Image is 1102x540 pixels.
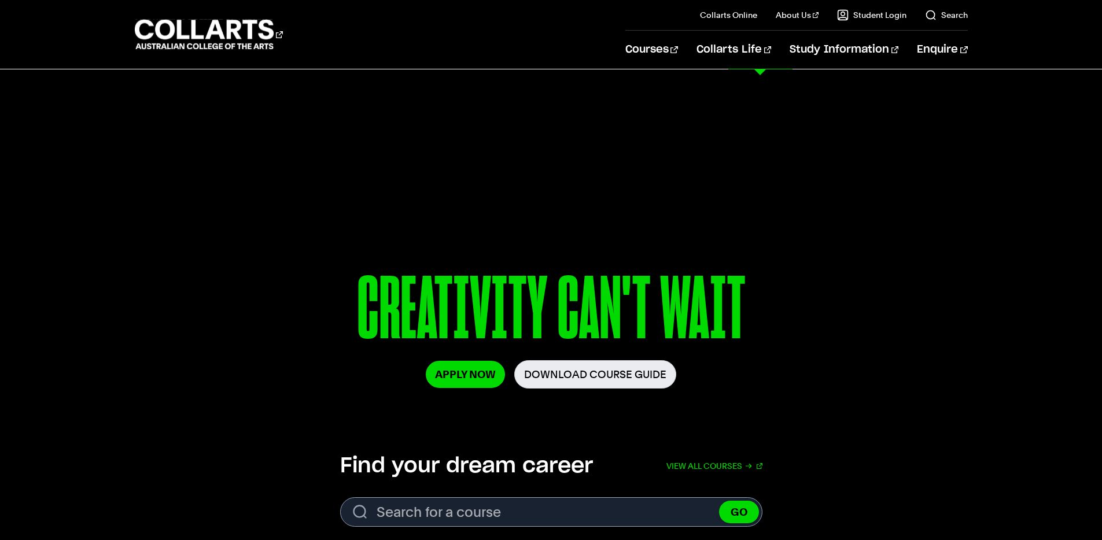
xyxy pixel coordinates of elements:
a: Collarts Online [700,9,757,21]
form: Search [340,497,762,527]
button: GO [719,501,759,523]
a: Download Course Guide [514,360,676,389]
h2: Find your dream career [340,453,593,479]
a: Study Information [790,31,898,69]
a: Courses [625,31,678,69]
a: Enquire [917,31,967,69]
p: CREATIVITY CAN'T WAIT [228,265,874,360]
div: Go to homepage [135,18,283,51]
a: View all courses [666,453,762,479]
a: About Us [776,9,819,21]
a: Collarts Life [696,31,771,69]
a: Search [925,9,968,21]
a: Apply Now [426,361,505,388]
a: Student Login [837,9,906,21]
input: Search for a course [340,497,762,527]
